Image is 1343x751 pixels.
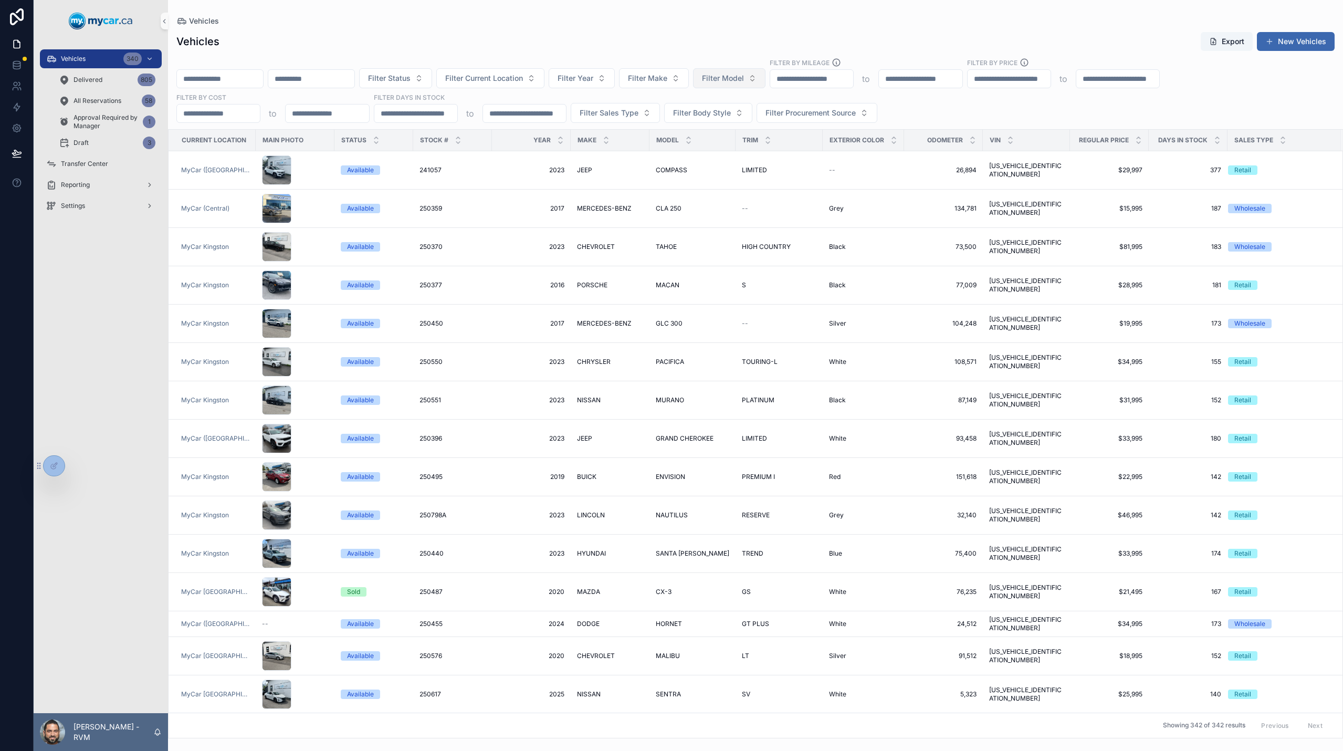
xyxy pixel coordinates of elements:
span: [US_VEHICLE_IDENTIFICATION_NUMBER] [989,392,1064,409]
a: CLA 250 [656,204,729,213]
div: Retail [1234,165,1251,175]
a: 152 [1155,396,1221,404]
a: White [829,358,898,366]
span: -- [742,204,748,213]
a: MyCar Kingston [181,511,249,519]
span: MERCEDES-BENZ [577,204,632,213]
span: PLATINUM [742,396,774,404]
span: $19,995 [1076,319,1142,328]
span: JEEP [577,166,592,174]
span: MyCar Kingston [181,281,229,289]
span: 93,458 [910,434,977,443]
a: 108,571 [910,358,977,366]
a: 2016 [498,281,564,289]
a: [US_VEHICLE_IDENTIFICATION_NUMBER] [989,200,1064,217]
button: Select Button [757,103,877,123]
span: LIMITED [742,166,767,174]
span: CHEVROLET [577,243,615,251]
span: S [742,281,746,289]
a: LIMITED [742,434,816,443]
a: 2023 [498,243,564,251]
a: GRAND CHEROKEE [656,434,729,443]
a: Retail [1228,165,1329,175]
a: MyCar Kingston [181,319,249,328]
a: Black [829,243,898,251]
span: White [829,434,846,443]
a: Red [829,473,898,481]
a: -- [829,166,898,174]
div: Available [347,204,374,213]
span: 151,618 [910,473,977,481]
span: ENVISION [656,473,685,481]
a: White [829,434,898,443]
a: MyCar (Central) [181,204,249,213]
span: 241057 [419,166,442,174]
a: [US_VEHICLE_IDENTIFICATION_NUMBER] [989,277,1064,294]
a: Available [341,280,407,290]
span: 250396 [419,434,442,443]
span: Filter Make [628,73,667,84]
a: 180 [1155,434,1221,443]
span: 2023 [498,166,564,174]
a: TAHOE [656,243,729,251]
span: $81,995 [1076,243,1142,251]
img: App logo [69,13,133,29]
a: MyCar ([GEOGRAPHIC_DATA]) [181,166,249,174]
a: MyCar Kingston [181,358,249,366]
a: MyCar Kingston [181,243,229,251]
span: 2019 [498,473,564,481]
a: 104,248 [910,319,977,328]
a: MyCar Kingston [181,473,249,481]
span: $28,995 [1076,281,1142,289]
a: Grey [829,204,898,213]
a: Available [341,357,407,367]
button: Select Button [693,68,765,88]
a: 134,781 [910,204,977,213]
button: Select Button [571,103,660,123]
label: Filter By Mileage [770,58,830,67]
button: New Vehicles [1257,32,1335,51]
span: MACAN [656,281,679,289]
a: 73,500 [910,243,977,251]
span: [US_VEHICLE_IDENTIFICATION_NUMBER] [989,315,1064,332]
label: FILTER BY PRICE [967,58,1017,67]
a: 77,009 [910,281,977,289]
a: [US_VEHICLE_IDENTIFICATION_NUMBER] [989,507,1064,524]
span: HIGH COUNTRY [742,243,791,251]
span: MyCar Kingston [181,319,229,328]
span: MURANO [656,396,684,404]
span: Filter Status [368,73,411,84]
a: 2017 [498,204,564,213]
a: CHRYSLER [577,358,643,366]
a: 87,149 [910,396,977,404]
a: 142 [1155,473,1221,481]
span: Black [829,243,846,251]
a: $34,995 [1076,358,1142,366]
a: Wholesale [1228,242,1329,252]
a: All Reservations58 [53,91,162,110]
span: -- [742,319,748,328]
a: GLC 300 [656,319,729,328]
span: Settings [61,202,85,210]
span: JEEP [577,434,592,443]
a: 250450 [419,319,486,328]
div: Wholesale [1234,204,1265,213]
div: Available [347,319,374,328]
a: MyCar ([GEOGRAPHIC_DATA]) [181,434,249,443]
div: 1 [143,116,155,128]
span: Grey [829,204,844,213]
a: 181 [1155,281,1221,289]
span: -- [829,166,835,174]
a: TOURING-L [742,358,816,366]
span: MyCar Kingston [181,511,229,519]
a: LIMITED [742,166,816,174]
a: [US_VEHICLE_IDENTIFICATION_NUMBER] [989,162,1064,179]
